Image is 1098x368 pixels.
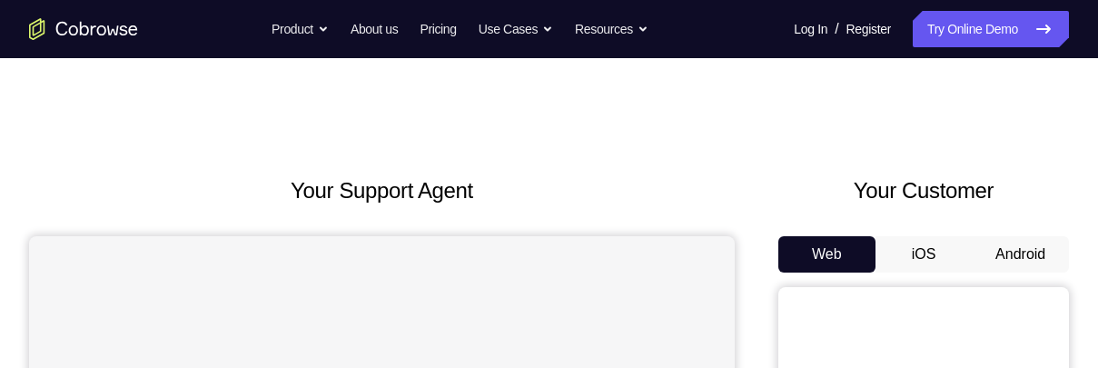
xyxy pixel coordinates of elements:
[420,11,456,47] a: Pricing
[272,11,329,47] button: Product
[972,236,1069,273] button: Android
[479,11,553,47] button: Use Cases
[351,11,398,47] a: About us
[778,174,1069,207] h2: Your Customer
[29,174,735,207] h2: Your Support Agent
[778,236,875,273] button: Web
[875,236,973,273] button: iOS
[575,11,648,47] button: Resources
[913,11,1069,47] a: Try Online Demo
[29,18,138,40] a: Go to the home page
[794,11,827,47] a: Log In
[835,18,838,40] span: /
[846,11,891,47] a: Register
